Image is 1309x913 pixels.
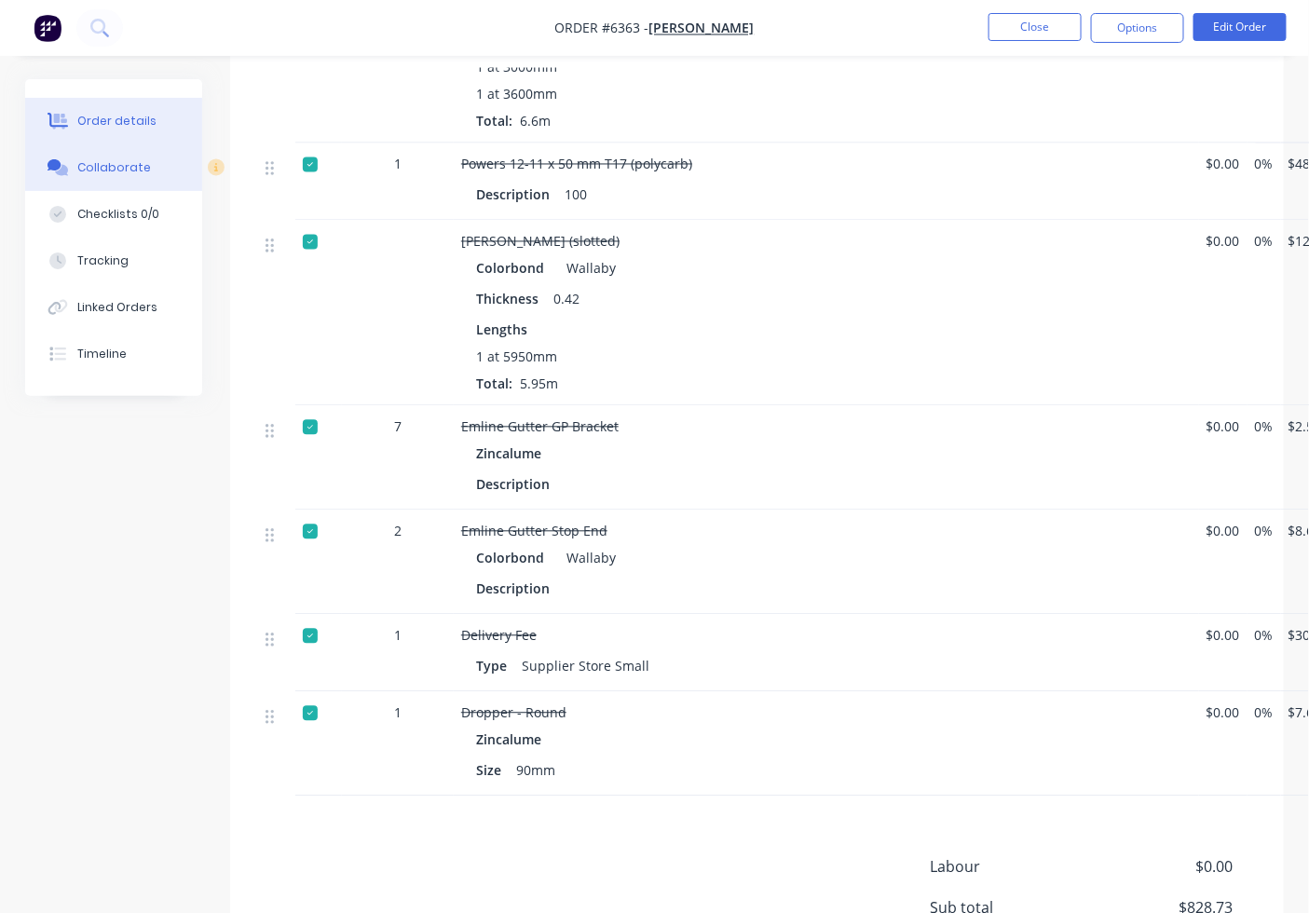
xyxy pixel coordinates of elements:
[476,576,557,603] div: Description
[1207,703,1240,723] span: $0.00
[1207,155,1240,174] span: $0.00
[461,418,619,436] span: Emline Gutter GP Bracket
[476,85,557,104] span: 1 at 3600mm
[512,113,558,130] span: 6.6m
[476,545,552,572] div: Colorbond
[34,14,61,42] img: Factory
[1255,417,1274,437] span: 0%
[77,206,159,223] div: Checklists 0/0
[512,375,566,393] span: 5.95m
[1255,155,1274,174] span: 0%
[476,113,512,130] span: Total:
[476,375,512,393] span: Total:
[25,191,202,238] button: Checklists 0/0
[394,626,402,646] span: 1
[461,156,692,173] span: Powers 12-11 x 50 mm T17 (polycarb)
[77,159,151,176] div: Collaborate
[476,255,552,282] div: Colorbond
[476,182,557,209] div: Description
[476,441,549,468] div: Zincalume
[509,757,563,784] div: 90mm
[1207,626,1240,646] span: $0.00
[1096,856,1234,879] span: $0.00
[476,286,546,313] div: Thickness
[77,299,157,316] div: Linked Orders
[1091,13,1184,43] button: Options
[25,238,202,284] button: Tracking
[546,286,587,313] div: 0.42
[930,856,1096,879] span: Labour
[476,757,509,784] div: Size
[394,155,402,174] span: 1
[25,98,202,144] button: Order details
[77,346,127,362] div: Timeline
[461,704,566,722] span: Dropper - Round
[476,347,557,367] span: 1 at 5950mm
[649,20,755,37] a: [PERSON_NAME]
[476,471,557,498] div: Description
[1255,522,1274,541] span: 0%
[25,284,202,331] button: Linked Orders
[1255,703,1274,723] span: 0%
[559,255,616,282] div: Wallaby
[77,113,157,129] div: Order details
[555,20,649,37] span: Order #6363 -
[1207,522,1240,541] span: $0.00
[1193,13,1287,41] button: Edit Order
[1207,232,1240,252] span: $0.00
[1255,626,1274,646] span: 0%
[461,233,620,251] span: [PERSON_NAME] (slotted)
[25,331,202,377] button: Timeline
[559,545,616,572] div: Wallaby
[394,417,402,437] span: 7
[989,13,1082,41] button: Close
[476,58,557,77] span: 1 at 3000mm
[77,252,129,269] div: Tracking
[25,144,202,191] button: Collaborate
[1255,232,1274,252] span: 0%
[461,523,607,540] span: Emline Gutter Stop End
[1207,417,1240,437] span: $0.00
[461,627,537,645] span: Delivery Fee
[476,653,514,680] div: Type
[394,703,402,723] span: 1
[476,727,549,754] div: Zincalume
[557,182,594,209] div: 100
[394,522,402,541] span: 2
[514,653,657,680] div: Supplier Store Small
[476,320,527,340] span: Lengths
